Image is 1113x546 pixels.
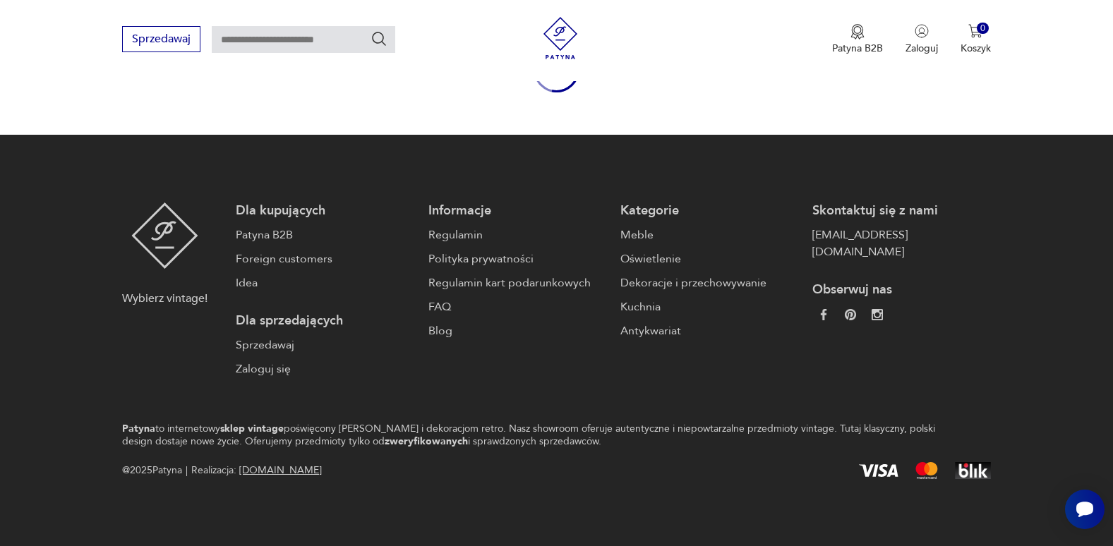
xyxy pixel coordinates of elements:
[186,462,188,479] div: |
[131,202,198,269] img: Patyna - sklep z meblami i dekoracjami vintage
[620,298,798,315] a: Kuchnia
[122,290,207,307] p: Wybierz vintage!
[955,462,991,479] img: BLIK
[191,462,322,479] span: Realizacja:
[428,298,606,315] a: FAQ
[539,17,582,59] img: Patyna - sklep z meblami i dekoracjami vintage
[239,463,322,477] a: [DOMAIN_NAME]
[845,309,856,320] img: 37d27d81a828e637adc9f9cb2e3d3a8a.webp
[236,274,414,291] a: Idea
[428,226,606,243] a: Regulamin
[620,322,798,339] a: Antykwariat
[428,322,606,339] a: Blog
[428,274,606,291] a: Regulamin kart podarunkowych
[220,422,284,435] strong: sklep vintage
[428,202,606,219] p: Informacje
[832,42,883,55] p: Patyna B2B
[236,226,414,243] a: Patyna B2B
[236,250,414,267] a: Foreign customers
[236,336,414,353] a: Sprzedawaj
[620,202,798,219] p: Kategorie
[906,42,938,55] p: Zaloguj
[906,24,938,55] button: Zaloguj
[961,42,991,55] p: Koszyk
[122,26,200,52] button: Sprzedawaj
[1065,490,1105,529] iframe: Smartsupp widget button
[122,35,200,45] a: Sprzedawaj
[236,313,414,329] p: Dla sprzedających
[236,360,414,377] a: Zaloguj się
[122,422,155,435] strong: Patyna
[832,24,883,55] a: Ikona medaluPatyna B2B
[620,274,798,291] a: Dekoracje i przechowywanie
[620,250,798,267] a: Oświetlenie
[122,423,941,448] p: to internetowy poświęcony [PERSON_NAME] i dekoracjom retro. Nasz showroom oferuje autentyczne i n...
[915,462,938,479] img: Mastercard
[818,309,829,320] img: da9060093f698e4c3cedc1453eec5031.webp
[371,30,387,47] button: Szukaj
[915,24,929,38] img: Ikonka użytkownika
[961,24,991,55] button: 0Koszyk
[122,462,182,479] span: @ 2025 Patyna
[832,24,883,55] button: Patyna B2B
[977,23,989,35] div: 0
[872,309,883,320] img: c2fd9cf7f39615d9d6839a72ae8e59e5.webp
[968,24,982,38] img: Ikona koszyka
[385,435,468,448] strong: zweryfikowanych
[236,202,414,219] p: Dla kupujących
[850,24,865,40] img: Ikona medalu
[428,250,606,267] a: Polityka prywatności
[812,202,990,219] p: Skontaktuj się z nami
[812,281,990,298] p: Obserwuj nas
[812,226,990,260] a: [EMAIL_ADDRESS][DOMAIN_NAME]
[620,226,798,243] a: Meble
[859,464,898,477] img: Visa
